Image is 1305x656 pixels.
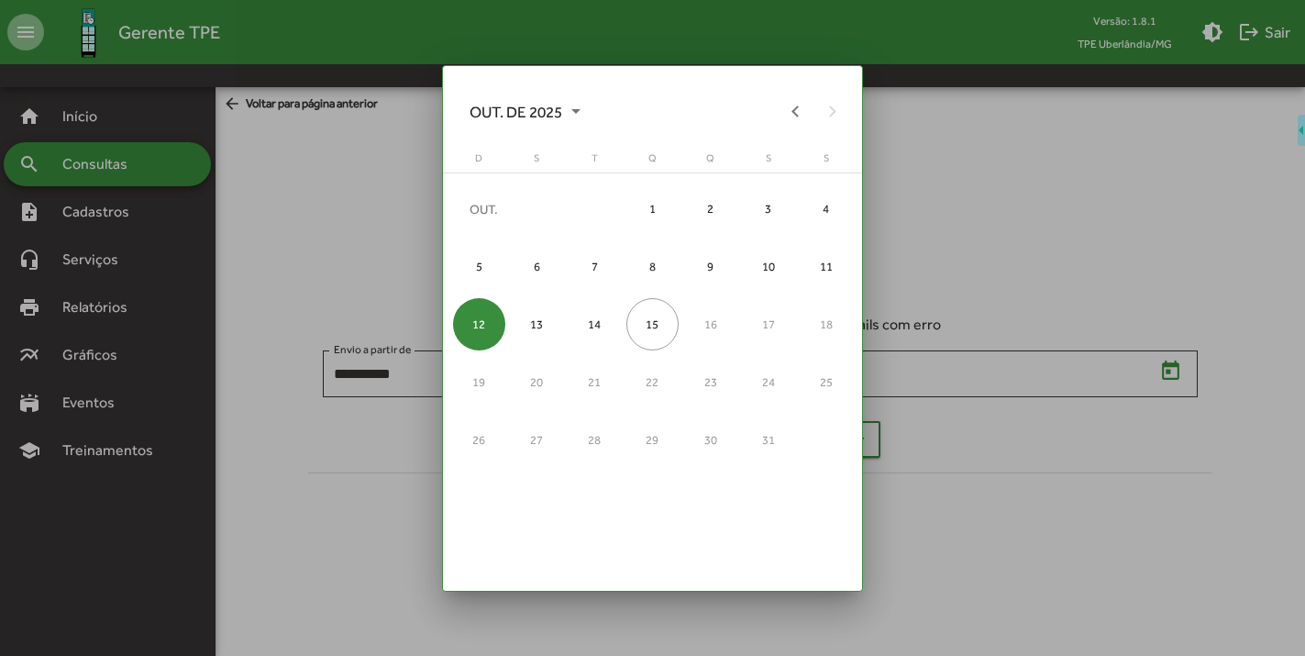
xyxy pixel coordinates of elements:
[566,295,624,353] td: 14 de outubro de 2025
[453,240,505,293] div: 5
[511,415,563,467] div: 27
[681,353,739,411] td: 23 de outubro de 2025
[566,353,624,411] td: 21 de outubro de 2025
[684,356,736,408] div: 23
[569,415,621,467] div: 28
[626,415,679,467] div: 29
[566,411,624,469] td: 28 de outubro de 2025
[681,238,739,295] td: 9 de outubro de 2025
[508,411,566,469] td: 27 de outubro de 2025
[684,183,736,235] div: 2
[453,415,505,467] div: 26
[797,238,855,295] td: 11 de outubro de 2025
[453,298,505,350] div: 12
[455,94,595,130] button: Choose month and year
[624,180,681,238] td: 1 de outubro de 2025
[508,150,566,173] th: segunda-feira
[450,150,508,173] th: domingo
[624,150,681,173] th: quarta-feira
[453,356,505,408] div: 19
[681,411,739,469] td: 30 de outubro de 2025
[508,295,566,353] td: 13 de outubro de 2025
[566,238,624,295] td: 7 de outubro de 2025
[739,180,797,238] td: 3 de outubro de 2025
[511,298,563,350] div: 13
[626,183,679,235] div: 1
[569,240,621,293] div: 7
[739,411,797,469] td: 31 de outubro de 2025
[797,353,855,411] td: 25 de outubro de 2025
[742,298,794,350] div: 17
[742,183,794,235] div: 3
[511,240,563,293] div: 6
[508,353,566,411] td: 20 de outubro de 2025
[797,180,855,238] td: 4 de outubro de 2025
[777,94,813,130] button: Previous month
[511,356,563,408] div: 20
[739,238,797,295] td: 10 de outubro de 2025
[800,183,852,235] div: 4
[450,295,508,353] td: 12 de outubro de 2025
[566,150,624,173] th: terça-feira
[681,180,739,238] td: 2 de outubro de 2025
[742,356,794,408] div: 24
[681,150,739,173] th: quinta-feira
[624,411,681,469] td: 29 de outubro de 2025
[739,150,797,173] th: sexta-feira
[624,353,681,411] td: 22 de outubro de 2025
[800,298,852,350] div: 18
[624,295,681,353] td: 15 de outubro de 2025
[797,295,855,353] td: 18 de outubro de 2025
[569,356,621,408] div: 21
[450,353,508,411] td: 19 de outubro de 2025
[684,298,736,350] div: 16
[800,240,852,293] div: 11
[626,298,679,350] div: 15
[742,415,794,467] div: 31
[450,238,508,295] td: 5 de outubro de 2025
[684,415,736,467] div: 30
[508,238,566,295] td: 6 de outubro de 2025
[684,240,736,293] div: 9
[626,356,679,408] div: 22
[800,356,852,408] div: 25
[624,238,681,295] td: 8 de outubro de 2025
[450,180,624,238] td: OUT.
[569,298,621,350] div: 14
[681,295,739,353] td: 16 de outubro de 2025
[739,353,797,411] td: 24 de outubro de 2025
[797,150,855,173] th: sábado
[470,95,581,128] span: OUT. DE 2025
[626,240,679,293] div: 8
[739,295,797,353] td: 17 de outubro de 2025
[450,411,508,469] td: 26 de outubro de 2025
[742,240,794,293] div: 10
